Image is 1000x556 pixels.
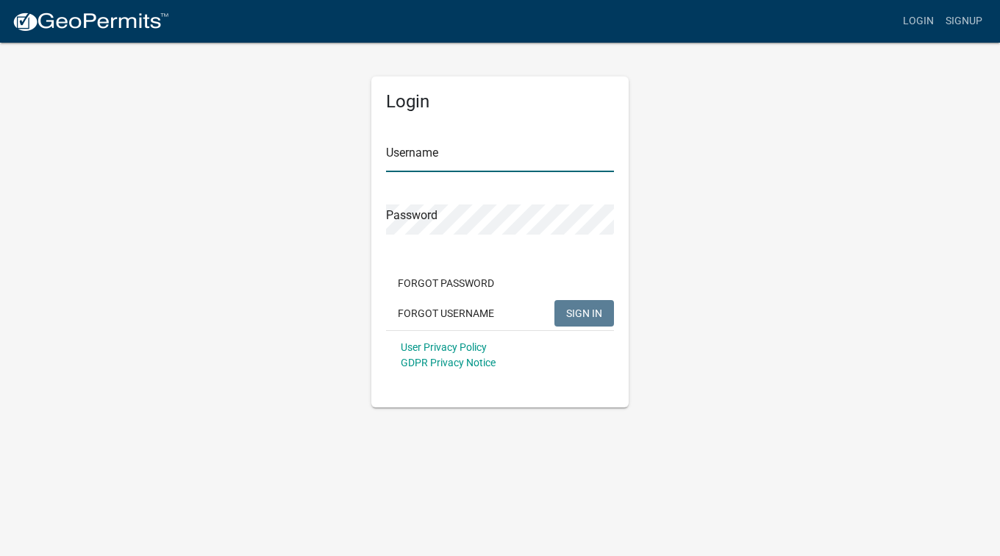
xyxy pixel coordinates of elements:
span: SIGN IN [566,307,602,318]
a: User Privacy Policy [401,341,487,353]
button: SIGN IN [554,300,614,327]
a: GDPR Privacy Notice [401,357,496,368]
button: Forgot Password [386,270,506,296]
h5: Login [386,91,614,113]
button: Forgot Username [386,300,506,327]
a: Signup [940,7,988,35]
a: Login [897,7,940,35]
